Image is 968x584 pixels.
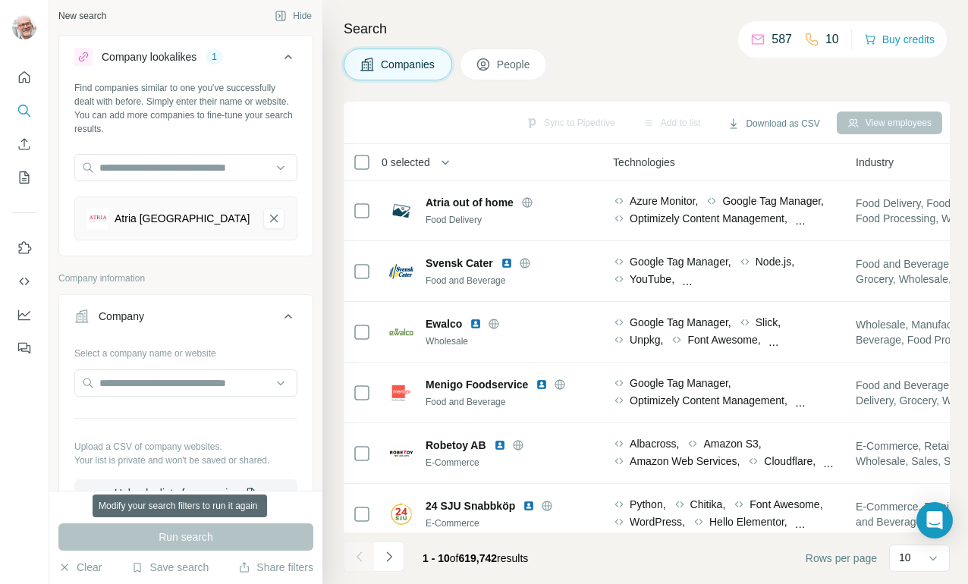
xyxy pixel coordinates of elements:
[756,254,794,269] span: Node.js,
[74,479,297,507] button: Upload a list of companies
[12,234,36,262] button: Use Surfe on LinkedIn
[426,195,514,210] span: Atria out of home
[12,268,36,295] button: Use Surfe API
[772,30,792,49] p: 587
[426,256,493,271] span: Svensk Cater
[494,439,506,451] img: LinkedIn logo
[630,497,665,512] span: Python,
[426,438,486,453] span: Robetoy AB
[630,375,731,391] span: Google Tag Manager,
[630,332,663,347] span: Unpkg,
[501,257,513,269] img: LinkedIn logo
[630,436,679,451] span: Albacross,
[59,298,313,341] button: Company
[263,208,284,229] button: Atria Scandinavia-remove-button
[459,552,498,564] span: 619,742
[717,112,830,135] button: Download as CSV
[426,516,589,530] div: E-Commerce
[856,155,894,170] span: Industry
[381,57,436,72] span: Companies
[344,18,950,39] h4: Search
[115,211,250,226] div: Atria [GEOGRAPHIC_DATA]
[102,49,196,64] div: Company lookalikes
[630,393,787,408] span: Optimizely Content Management,
[630,211,787,226] span: Optimizely Content Management,
[423,552,450,564] span: 1 - 10
[389,381,413,405] img: Logo of Menigo Foodservice
[703,436,761,451] span: Amazon S3,
[709,514,787,529] span: Hello Elementor,
[899,550,911,565] p: 10
[426,274,589,287] div: Food and Beverage
[238,560,313,575] button: Share filters
[59,39,313,81] button: Company lookalikes1
[12,130,36,158] button: Enrich CSV
[426,395,589,409] div: Food and Beverage
[722,193,824,209] span: Google Tag Manager,
[58,560,102,575] button: Clear
[74,341,297,360] div: Select a company name or website
[389,199,413,223] img: Logo of Atria out of home
[450,552,459,564] span: of
[426,498,515,513] span: 24 SJU Snabbköp
[12,164,36,191] button: My lists
[536,378,548,391] img: LinkedIn logo
[764,454,816,469] span: Cloudflare,
[630,193,698,209] span: Azure Monitor,
[12,334,36,362] button: Feedback
[497,57,532,72] span: People
[389,259,413,284] img: Logo of Svensk Cater
[916,502,953,538] div: Open Intercom Messenger
[630,254,731,269] span: Google Tag Manager,
[426,316,462,331] span: Ewalco
[630,272,674,287] span: YouTube,
[806,551,877,566] span: Rows per page
[99,309,144,324] div: Company
[264,5,322,27] button: Hide
[613,155,675,170] span: Technologies
[523,500,535,512] img: LinkedIn logo
[389,320,413,344] img: Logo of Ewalco
[426,213,589,227] div: Food Delivery
[864,29,935,50] button: Buy credits
[87,208,108,229] img: Atria Scandinavia-logo
[389,441,413,466] img: Logo of Robetoy AB
[382,155,430,170] span: 0 selected
[58,9,106,23] div: New search
[423,552,528,564] span: results
[756,315,781,330] span: Slick,
[687,332,760,347] span: Font Awesome,
[58,272,313,285] p: Company information
[206,50,223,64] div: 1
[12,97,36,124] button: Search
[12,15,36,39] img: Avatar
[389,502,413,526] img: Logo of 24 SJU Snabbköp
[426,334,589,348] div: Wholesale
[131,560,209,575] button: Save search
[74,454,297,467] p: Your list is private and won't be saved or shared.
[825,30,839,49] p: 10
[130,501,241,514] div: 78 search results remaining
[690,497,726,512] span: Chitika,
[630,514,685,529] span: WordPress,
[426,456,589,469] div: E-Commerce
[750,497,822,512] span: Font Awesome,
[12,64,36,91] button: Quick start
[12,301,36,328] button: Dashboard
[630,454,740,469] span: Amazon Web Services,
[74,440,297,454] p: Upload a CSV of company websites.
[470,318,482,330] img: LinkedIn logo
[374,542,404,572] button: Navigate to next page
[630,315,731,330] span: Google Tag Manager,
[74,81,297,136] div: Find companies similar to one you've successfully dealt with before. Simply enter their name or w...
[426,377,528,392] span: Menigo Foodservice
